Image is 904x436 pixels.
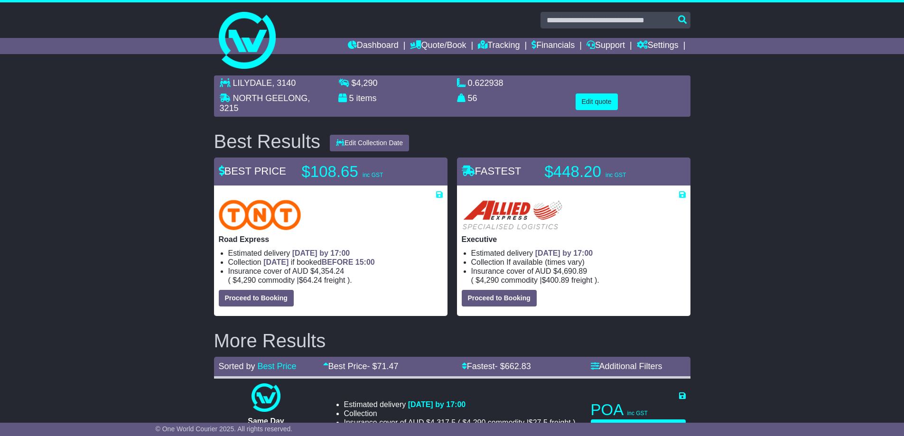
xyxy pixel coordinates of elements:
[462,290,537,306] button: Proceed to Booking
[219,290,294,306] button: Proceed to Booking
[501,276,538,284] span: Commodity
[591,419,686,436] button: Proceed to Booking
[258,362,297,371] a: Best Price
[228,249,443,258] li: Estimated delivery
[219,235,443,244] p: Road Express
[377,362,399,371] span: 71.47
[550,418,570,427] span: Freight
[558,267,587,275] span: 4,690.89
[233,93,308,103] span: NORTH GEELONG
[344,400,578,409] li: Estimated delivery
[292,249,350,257] span: [DATE] by 17:00
[535,249,593,257] span: [DATE] by 17:00
[324,276,345,284] span: Freight
[468,78,503,88] span: 0.622938
[460,418,573,427] span: $ $
[219,362,255,371] span: Sorted by
[480,276,499,284] span: 4,290
[474,276,595,284] span: $ $
[506,258,585,266] span: If available (times vary)
[488,418,524,427] span: Commodity
[591,400,686,419] p: POA
[209,131,326,152] div: Best Results
[367,362,399,371] span: - $
[462,200,563,230] img: Allied Express Local Courier: Executive
[322,258,354,266] span: BEFORE
[466,418,485,427] span: 4,290
[220,93,310,113] span: , 3215
[156,425,293,433] span: © One World Courier 2025. All rights reserved.
[214,330,690,351] h2: More Results
[272,78,296,88] span: , 3140
[228,267,345,276] span: Insurance cover of AUD $
[495,362,531,371] span: - $
[576,93,618,110] button: Edit quote
[297,276,299,284] span: |
[348,38,399,54] a: Dashboard
[233,78,272,88] span: LILYDALE
[540,276,542,284] span: |
[349,93,354,103] span: 5
[355,258,375,266] span: 15:00
[527,418,529,427] span: |
[471,267,587,276] span: Insurance cover of AUD $
[606,172,626,178] span: inc GST
[263,258,289,266] span: [DATE]
[533,418,548,427] span: 27.5
[478,38,520,54] a: Tracking
[315,267,344,275] span: 4,354.24
[531,38,575,54] a: Financials
[228,276,352,285] span: ( ).
[302,162,420,181] p: $108.65
[462,362,531,371] a: Fastest- $662.83
[462,165,522,177] span: FASTEST
[505,362,531,371] span: 662.83
[237,276,256,284] span: 4,290
[219,200,301,230] img: TNT Domestic: Road Express
[627,410,648,417] span: inc GST
[410,38,466,54] a: Quote/Book
[471,276,599,285] span: ( ).
[363,172,383,178] span: inc GST
[252,383,280,412] img: One World Courier: Same Day Nationwide(quotes take 0.5-1 hour)
[430,418,456,427] span: 4,317.5
[303,276,322,284] span: 64.24
[471,258,686,267] li: Collection
[356,78,378,88] span: 4,290
[228,258,443,267] li: Collection
[330,135,409,151] button: Edit Collection Date
[219,165,286,177] span: BEST PRICE
[637,38,679,54] a: Settings
[471,249,686,258] li: Estimated delivery
[587,38,625,54] a: Support
[258,276,295,284] span: Commodity
[323,362,399,371] a: Best Price- $71.47
[462,235,686,244] p: Executive
[408,400,466,408] span: [DATE] by 17:00
[356,93,377,103] span: items
[571,276,592,284] span: Freight
[458,418,578,427] span: ( ).
[263,258,374,266] span: if booked
[546,276,569,284] span: 400.89
[344,409,578,418] li: Collection
[545,162,663,181] p: $448.20
[468,93,477,103] span: 56
[352,78,378,88] span: $
[231,276,347,284] span: $ $
[344,418,456,427] span: Insurance cover of AUD $
[591,362,662,371] a: Additional Filters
